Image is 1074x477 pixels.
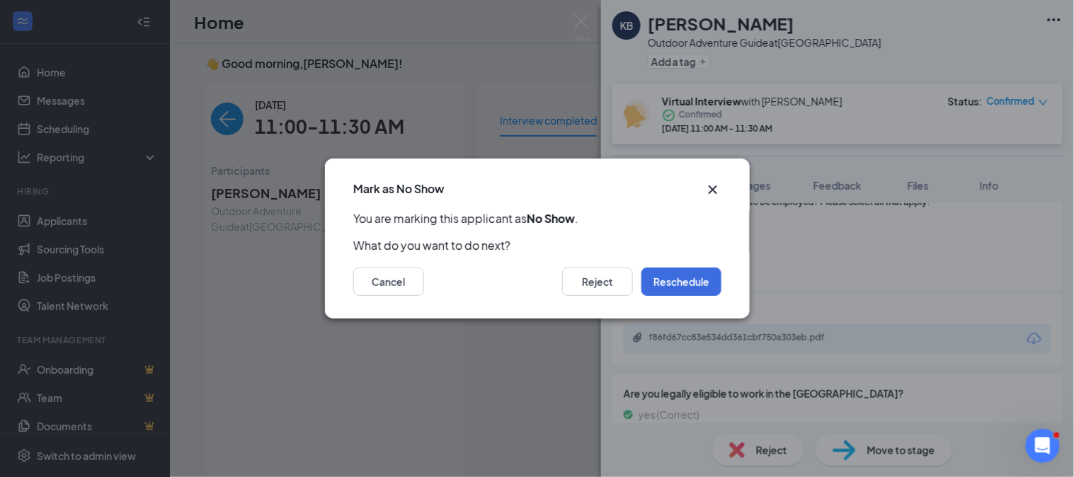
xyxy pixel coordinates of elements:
[353,211,721,226] p: You are marking this applicant as .
[641,268,721,296] button: Reschedule
[353,181,445,197] h3: Mark as No Show
[562,268,633,296] button: Reject
[527,211,575,226] b: No Show
[1026,429,1060,463] iframe: Intercom live chat
[704,181,721,198] svg: Cross
[353,268,424,296] button: Cancel
[353,238,721,253] p: What do you want to do next?
[704,181,721,198] button: Close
